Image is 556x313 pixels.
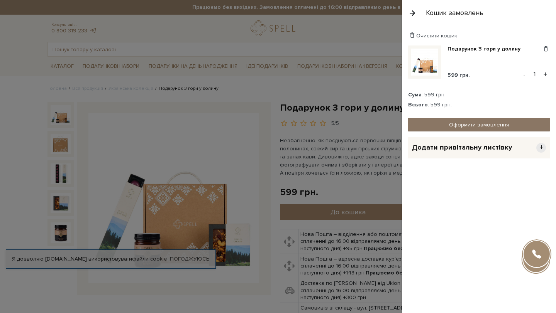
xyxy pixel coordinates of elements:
a: Подарунок З гори у долину [448,45,526,52]
div: : 599 грн. [408,91,550,98]
div: : 599 грн. [408,101,550,108]
div: Кошик замовлень [426,8,483,17]
span: 599 грн. [448,72,470,78]
strong: Сума [408,91,422,98]
button: + [541,69,550,80]
strong: Всього [408,101,428,108]
span: Додати привітальну листівку [412,143,512,152]
img: Подарунок З гори у долину [411,49,438,76]
button: - [520,69,528,80]
span: + [536,143,546,153]
div: Очистити кошик [408,32,550,39]
a: Оформити замовлення [408,118,550,131]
